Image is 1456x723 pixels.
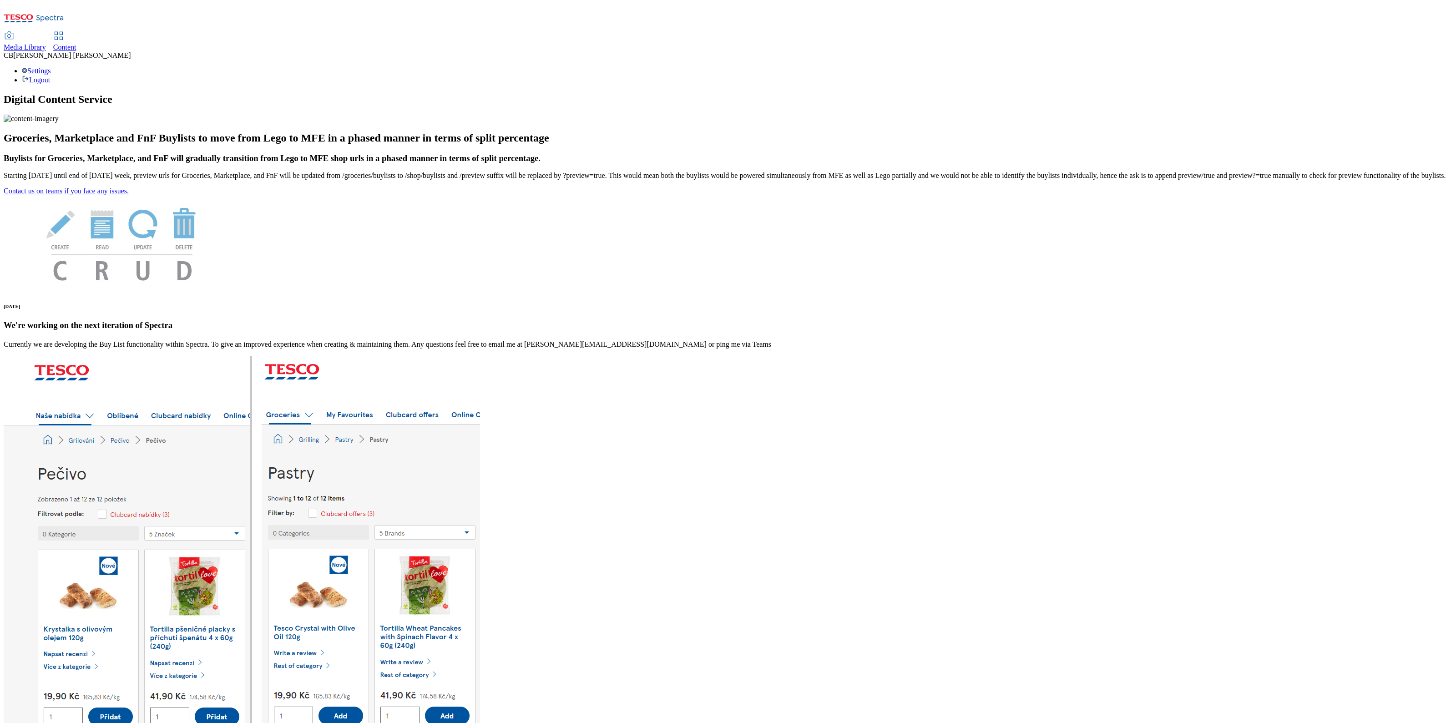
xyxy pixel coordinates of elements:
[22,67,51,75] a: Settings
[4,195,240,290] img: News Image
[53,32,76,51] a: Content
[4,43,46,51] span: Media Library
[4,172,1452,180] p: Starting [DATE] until end of [DATE] week, preview urls for Groceries, Marketplace, and FnF will b...
[53,43,76,51] span: Content
[4,32,46,51] a: Media Library
[22,76,50,84] a: Logout
[4,51,13,59] span: CB
[13,51,131,59] span: [PERSON_NAME] [PERSON_NAME]
[4,303,1452,309] h6: [DATE]
[4,115,59,123] img: content-imagery
[4,153,1452,163] h3: Buylists for Groceries, Marketplace, and FnF will gradually transition from Lego to MFE shop urls...
[4,93,1452,106] h1: Digital Content Service
[4,187,129,195] a: Contact us on teams if you face any issues.
[4,340,1452,349] p: Currently we are developing the Buy List functionality within Spectra. To give an improved experi...
[4,132,1452,144] h2: Groceries, Marketplace and FnF Buylists to move from Lego to MFE in a phased manner in terms of s...
[4,320,1452,330] h3: We're working on the next iteration of Spectra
